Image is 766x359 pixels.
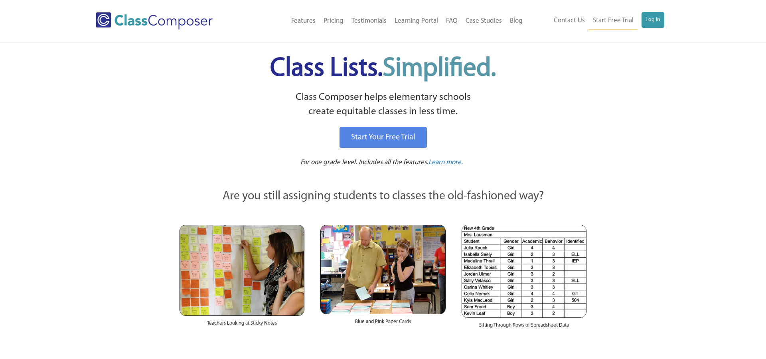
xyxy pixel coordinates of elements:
a: Learning Portal [391,12,442,30]
a: Features [287,12,320,30]
nav: Header Menu [245,12,527,30]
a: Start Free Trial [589,12,638,30]
img: Blue and Pink Paper Cards [320,225,445,314]
img: Teachers Looking at Sticky Notes [180,225,304,316]
span: Start Your Free Trial [351,133,415,141]
div: Blue and Pink Paper Cards [320,314,445,333]
img: Spreadsheets [462,225,586,318]
a: Blog [506,12,527,30]
a: Learn more. [428,158,463,168]
p: Are you still assigning students to classes the old-fashioned way? [180,188,586,205]
a: FAQ [442,12,462,30]
p: Class Composer helps elementary schools create equitable classes in less time. [178,90,588,119]
a: Pricing [320,12,347,30]
a: Contact Us [550,12,589,30]
a: Log In [642,12,664,28]
nav: Header Menu [527,12,664,30]
a: Start Your Free Trial [340,127,427,148]
span: Simplified. [383,56,496,82]
span: Learn more. [428,159,463,166]
img: Class Composer [96,12,213,30]
span: Class Lists. [270,56,496,82]
div: Sifting Through Rows of Spreadsheet Data [462,318,586,337]
a: Case Studies [462,12,506,30]
div: Teachers Looking at Sticky Notes [180,316,304,335]
span: For one grade level. Includes all the features. [300,159,428,166]
a: Testimonials [347,12,391,30]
